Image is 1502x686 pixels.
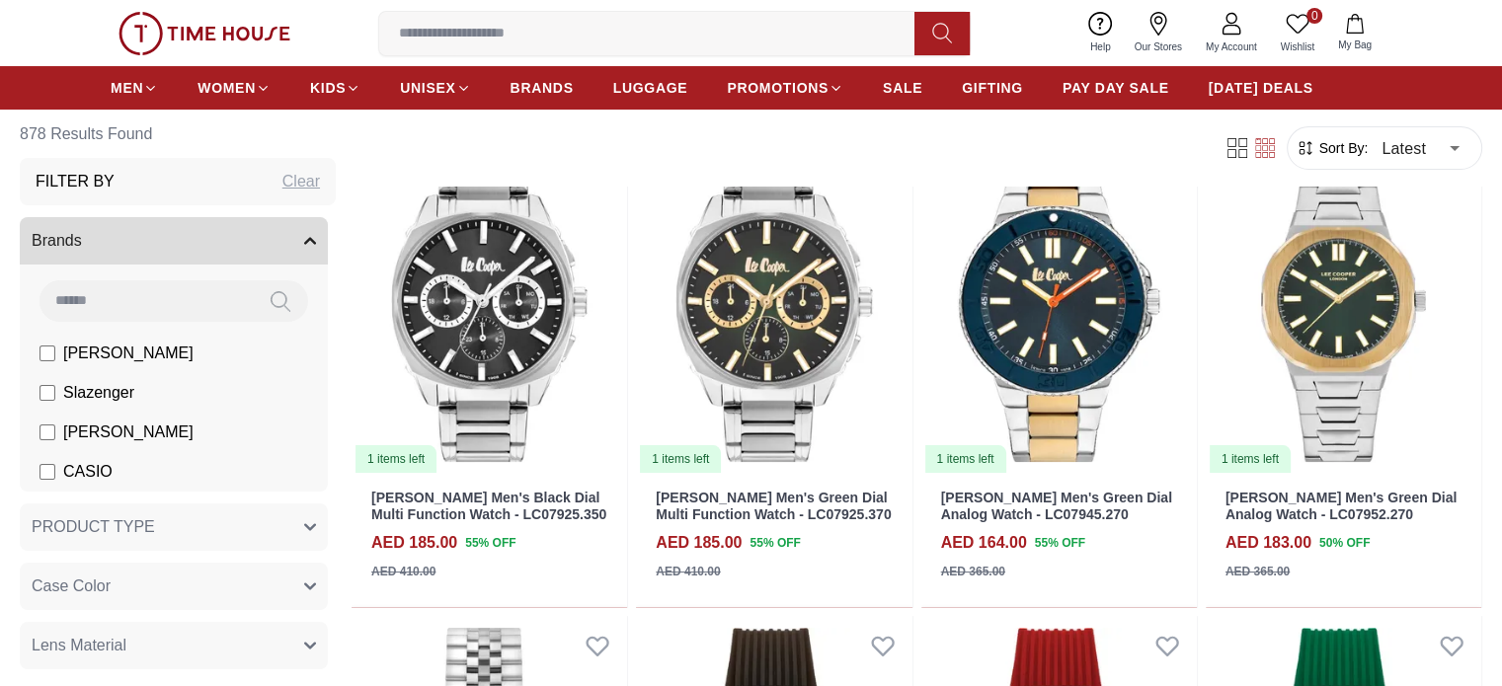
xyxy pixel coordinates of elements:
[1306,8,1322,24] span: 0
[63,381,134,405] span: Slazenger
[941,531,1027,555] h4: AED 164.00
[352,126,627,474] img: Lee Cooper Men's Black Dial Multi Function Watch - LC07925.350
[40,424,55,440] input: [PERSON_NAME]
[111,70,158,106] a: MEN
[63,460,113,484] span: CASIO
[656,531,742,555] h4: AED 185.00
[1123,8,1194,58] a: Our Stores
[1035,534,1085,552] span: 55 % OFF
[883,70,922,106] a: SALE
[613,70,688,106] a: LUGGAGE
[1206,126,1481,474] a: Lee Cooper Men's Green Dial Analog Watch - LC07952.2701 items left
[400,78,455,98] span: UNISEX
[636,126,911,474] a: Lee Cooper Men's Green Dial Multi Function Watch - LC07925.3701 items left
[310,78,346,98] span: KIDS
[1209,78,1313,98] span: [DATE] DEALS
[1273,39,1322,54] span: Wishlist
[282,170,320,193] div: Clear
[32,574,111,598] span: Case Color
[198,70,271,106] a: WOMEN
[1225,531,1311,555] h4: AED 183.00
[1210,445,1291,473] div: 1 items left
[613,78,688,98] span: LUGGAGE
[40,345,55,361] input: [PERSON_NAME]
[883,78,922,98] span: SALE
[1330,38,1380,52] span: My Bag
[20,217,328,265] button: Brands
[727,70,843,106] a: PROMOTIONS
[1127,39,1190,54] span: Our Stores
[40,464,55,480] input: CASIO
[36,170,115,193] h3: Filter By
[198,78,256,98] span: WOMEN
[63,420,194,444] span: [PERSON_NAME]
[636,126,911,474] img: Lee Cooper Men's Green Dial Multi Function Watch - LC07925.370
[310,70,360,106] a: KIDS
[20,111,336,158] h6: 878 Results Found
[352,126,627,474] a: Lee Cooper Men's Black Dial Multi Function Watch - LC07925.3501 items left
[962,70,1023,106] a: GIFTING
[40,385,55,401] input: Slazenger
[20,503,328,551] button: PRODUCT TYPE
[371,531,457,555] h4: AED 185.00
[1206,126,1481,474] img: Lee Cooper Men's Green Dial Analog Watch - LC07952.270
[727,78,829,98] span: PROMOTIONS
[925,445,1006,473] div: 1 items left
[20,563,328,610] button: Case Color
[656,490,891,522] a: [PERSON_NAME] Men's Green Dial Multi Function Watch - LC07925.370
[941,490,1172,522] a: [PERSON_NAME] Men's Green Dial Analog Watch - LC07945.270
[962,78,1023,98] span: GIFTING
[465,534,515,552] span: 55 % OFF
[1063,78,1169,98] span: PAY DAY SALE
[32,634,126,657] span: Lens Material
[656,563,720,580] div: AED 410.00
[1319,534,1370,552] span: 50 % OFF
[921,126,1197,474] a: Lee Cooper Men's Green Dial Analog Watch - LC07945.2701 items left
[1269,8,1326,58] a: 0Wishlist
[63,342,194,365] span: [PERSON_NAME]
[640,445,721,473] div: 1 items left
[1368,120,1473,176] div: Latest
[1315,138,1369,158] span: Sort By:
[1063,70,1169,106] a: PAY DAY SALE
[511,70,574,106] a: BRANDS
[371,563,435,580] div: AED 410.00
[1209,70,1313,106] a: [DATE] DEALS
[371,490,606,522] a: [PERSON_NAME] Men's Black Dial Multi Function Watch - LC07925.350
[111,78,143,98] span: MEN
[921,126,1197,474] img: Lee Cooper Men's Green Dial Analog Watch - LC07945.270
[1078,8,1123,58] a: Help
[32,229,82,253] span: Brands
[1225,563,1290,580] div: AED 365.00
[119,12,290,55] img: ...
[1225,490,1457,522] a: [PERSON_NAME] Men's Green Dial Analog Watch - LC07952.270
[511,78,574,98] span: BRANDS
[1326,10,1383,56] button: My Bag
[1296,138,1369,158] button: Sort By:
[356,445,436,473] div: 1 items left
[941,563,1005,580] div: AED 365.00
[1198,39,1265,54] span: My Account
[750,534,800,552] span: 55 % OFF
[400,70,470,106] a: UNISEX
[32,515,155,539] span: PRODUCT TYPE
[20,622,328,669] button: Lens Material
[1082,39,1119,54] span: Help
